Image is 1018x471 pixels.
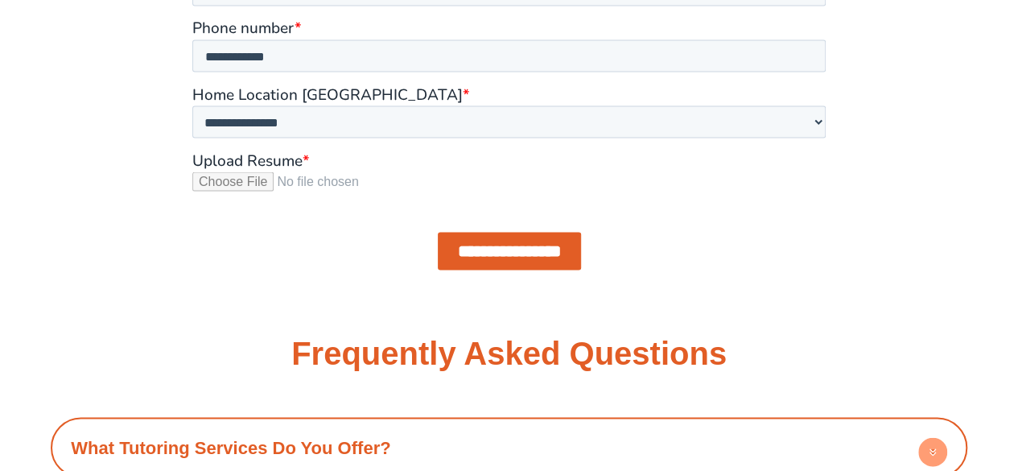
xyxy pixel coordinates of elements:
[750,289,1018,471] iframe: Chat Widget
[291,337,727,369] h3: Frequently Asked Questions
[71,437,390,457] a: What Tutoring Services Do You Offer?
[59,425,959,469] h4: What Tutoring Services Do You Offer?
